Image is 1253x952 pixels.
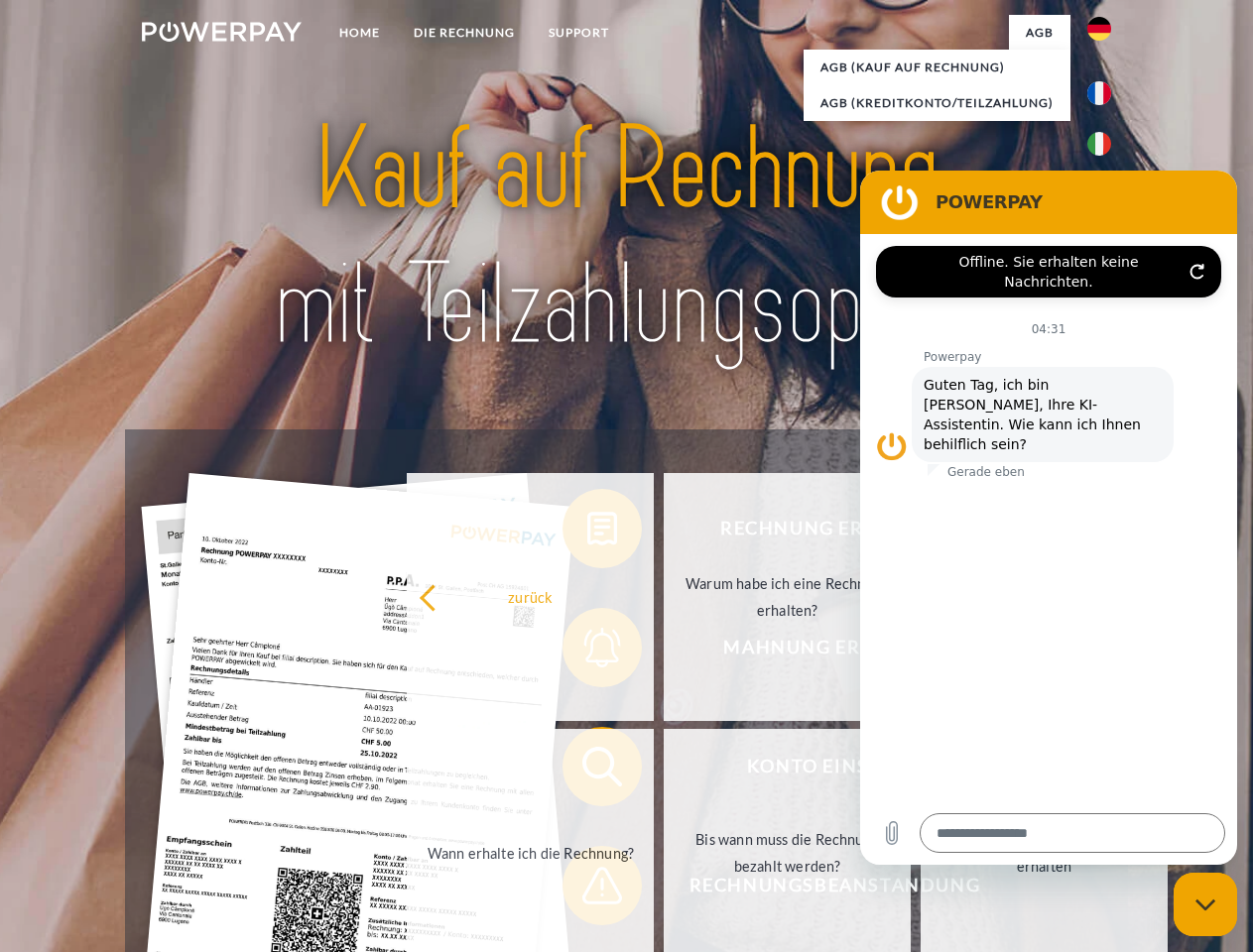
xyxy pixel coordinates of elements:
div: Wann erhalte ich die Rechnung? [419,839,642,866]
a: AGB (Kauf auf Rechnung) [804,50,1070,85]
a: DIE RECHNUNG [397,15,532,51]
a: agb [1009,15,1070,51]
img: fr [1087,81,1111,105]
div: zurück [419,583,642,610]
iframe: Schaltfläche zum Öffnen des Messaging-Fensters; Konversation läuft [1174,873,1237,936]
img: logo-powerpay-white.svg [142,22,302,42]
div: Bis wann muss die Rechnung bezahlt werden? [676,826,899,880]
iframe: Messaging-Fenster [860,171,1237,865]
img: it [1087,132,1111,156]
img: title-powerpay_de.svg [189,95,1064,380]
a: AGB (Kreditkonto/Teilzahlung) [804,85,1070,121]
div: Warum habe ich eine Rechnung erhalten? [676,570,899,624]
a: Home [322,15,397,51]
a: SUPPORT [532,15,626,51]
img: de [1087,17,1111,41]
